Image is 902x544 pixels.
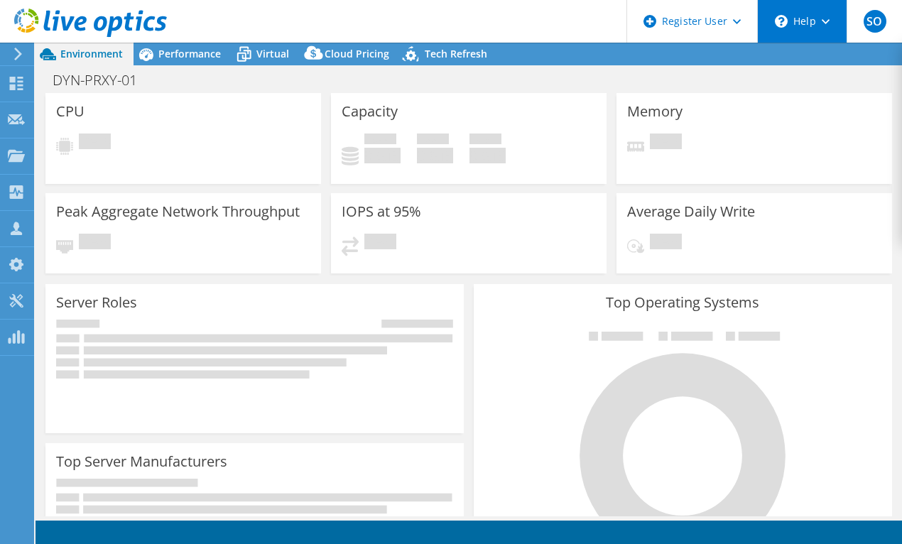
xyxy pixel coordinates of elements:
[79,234,111,253] span: Pending
[256,47,289,60] span: Virtual
[650,134,682,153] span: Pending
[342,104,398,119] h3: Capacity
[864,10,886,33] span: SO
[60,47,123,60] span: Environment
[417,134,449,148] span: Free
[364,134,396,148] span: Used
[56,295,137,310] h3: Server Roles
[484,295,881,310] h3: Top Operating Systems
[79,134,111,153] span: Pending
[425,47,487,60] span: Tech Refresh
[650,234,682,253] span: Pending
[56,104,85,119] h3: CPU
[469,134,501,148] span: Total
[627,204,755,219] h3: Average Daily Write
[775,15,788,28] svg: \n
[364,234,396,253] span: Pending
[364,148,401,163] h4: 0 GiB
[469,148,506,163] h4: 0 GiB
[417,148,453,163] h4: 0 GiB
[627,104,683,119] h3: Memory
[325,47,389,60] span: Cloud Pricing
[46,72,159,88] h1: DYN-PRXY-01
[158,47,221,60] span: Performance
[342,204,421,219] h3: IOPS at 95%
[56,204,300,219] h3: Peak Aggregate Network Throughput
[56,454,227,469] h3: Top Server Manufacturers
